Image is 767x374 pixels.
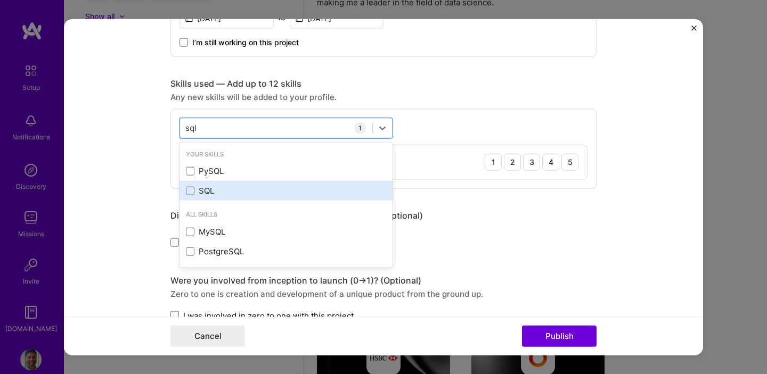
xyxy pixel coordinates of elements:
div: SQL [186,185,386,196]
div: PySQL [186,165,386,177]
button: Cancel [170,326,245,347]
div: Your Skills [179,148,393,160]
div: MySQL [186,226,386,237]
div: Any new skills will be added to your profile. [170,91,597,102]
span: I’m still working on this project [192,37,299,47]
div: Did this role require you to manage team members? (Optional) [170,210,597,221]
div: PostgreSQL [186,246,386,257]
div: team members. [170,231,597,253]
div: Were you involved from inception to launch (0 -> 1)? (Optional) [170,275,597,286]
div: Skills used — Add up to 12 skills [170,78,597,89]
div: 5 [561,153,578,170]
div: 2 [504,153,521,170]
button: Publish [522,326,597,347]
div: All Skills [179,209,393,220]
span: I was involved in zero to one with this project [183,310,354,321]
div: 3 [523,153,540,170]
div: Zero to one is creation and development of a unique product from the ground up. [170,288,597,299]
div: 1 [485,153,502,170]
div: 1 [354,122,366,134]
button: Close [691,25,697,36]
div: 4 [542,153,559,170]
